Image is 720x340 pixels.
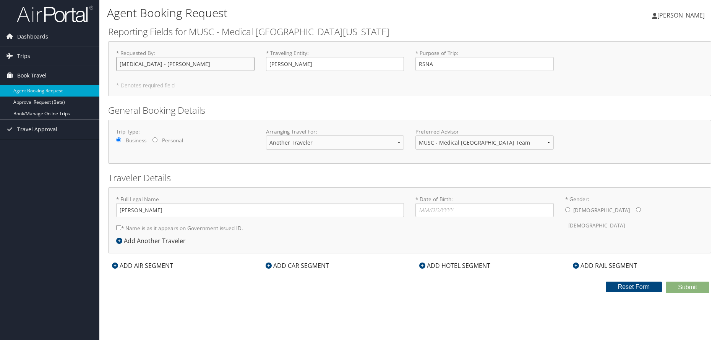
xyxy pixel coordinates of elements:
input: * Purpose of Trip: [415,57,554,71]
img: airportal-logo.png [17,5,93,23]
label: [DEMOGRAPHIC_DATA] [568,218,625,233]
input: * Gender:[DEMOGRAPHIC_DATA][DEMOGRAPHIC_DATA] [636,207,641,212]
a: [PERSON_NAME] [652,4,712,27]
div: ADD AIR SEGMENT [108,261,177,270]
label: Preferred Advisor [415,128,554,135]
span: Dashboards [17,27,48,46]
div: ADD RAIL SEGMENT [569,261,641,270]
button: Reset Form [606,282,662,292]
label: * Name is as it appears on Government issued ID. [116,221,243,235]
label: * Full Legal Name [116,195,404,217]
span: Trips [17,47,30,66]
input: * Date of Birth: [415,203,554,217]
input: * Full Legal Name [116,203,404,217]
h2: General Booking Details [108,104,711,117]
span: Book Travel [17,66,47,85]
label: [DEMOGRAPHIC_DATA] [573,203,630,218]
label: * Requested By : [116,49,255,71]
label: Business [126,137,146,144]
label: Arranging Travel For: [266,128,404,135]
span: Travel Approval [17,120,57,139]
label: Personal [162,137,183,144]
div: Add Another Traveler [116,236,190,245]
label: * Traveling Entity : [266,49,404,71]
input: * Traveling Entity: [266,57,404,71]
h2: Traveler Details [108,171,711,184]
label: * Gender: [565,195,704,233]
button: Submit [666,282,709,293]
label: Trip Type: [116,128,255,135]
div: ADD HOTEL SEGMENT [415,261,494,270]
label: * Date of Birth: [415,195,554,217]
h5: * Denotes required field [116,83,703,88]
input: * Requested By: [116,57,255,71]
input: * Name is as it appears on Government issued ID. [116,225,121,230]
label: * Purpose of Trip : [415,49,554,71]
input: * Gender:[DEMOGRAPHIC_DATA][DEMOGRAPHIC_DATA] [565,207,570,212]
span: [PERSON_NAME] [657,11,705,19]
div: ADD CAR SEGMENT [262,261,333,270]
h1: Agent Booking Request [107,5,511,21]
h2: Reporting Fields for MUSC - Medical [GEOGRAPHIC_DATA][US_STATE] [108,25,711,38]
